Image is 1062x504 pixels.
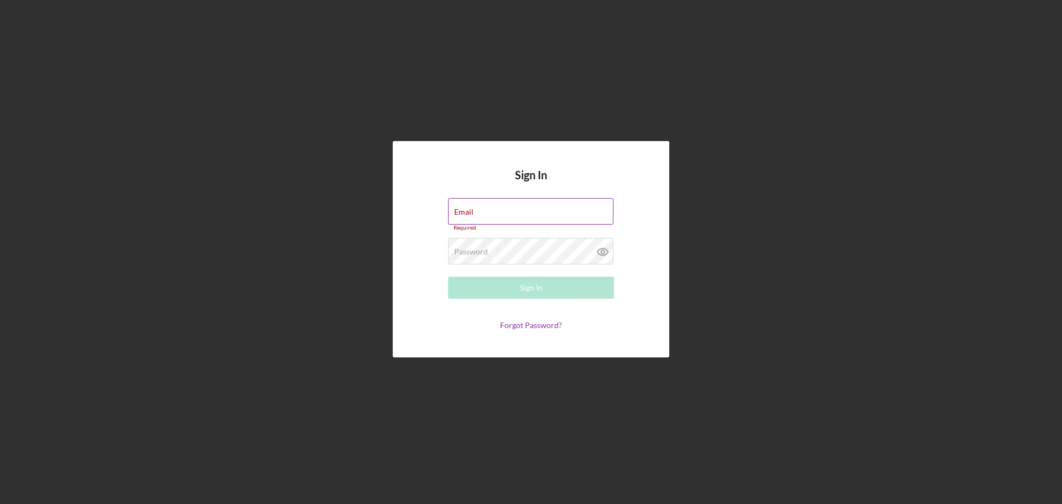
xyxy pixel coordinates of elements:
button: Sign In [448,277,614,299]
label: Password [454,247,488,256]
label: Email [454,207,473,216]
a: Forgot Password? [500,320,562,330]
div: Required [448,225,614,231]
h4: Sign In [515,169,547,198]
div: Sign In [520,277,543,299]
